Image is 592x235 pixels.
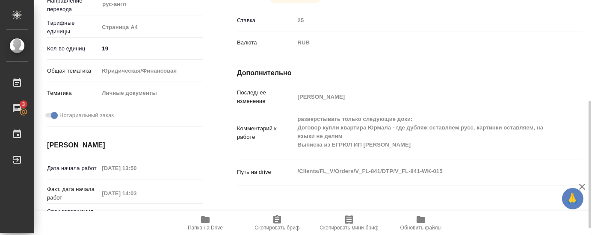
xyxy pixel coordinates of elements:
[295,91,554,103] input: Пустое поле
[295,35,554,50] div: RUB
[295,112,554,153] textarea: разверстывать только следующие доки: Договор купли квартира Юрмала - где дубляж оставляем русс, к...
[400,225,442,231] span: Обновить файлы
[385,211,457,235] button: Обновить файлы
[237,124,295,141] p: Комментарий к работе
[295,14,554,26] input: Пустое поле
[295,164,554,179] textarea: /Clients/FL_V/Orders/V_FL-841/DTP/V_FL-841-WK-015
[320,225,378,231] span: Скопировать мини-бриф
[99,86,203,100] div: Личные документы
[237,16,295,25] p: Ставка
[255,225,299,231] span: Скопировать бриф
[241,211,313,235] button: Скопировать бриф
[47,185,99,202] p: Факт. дата начала работ
[237,168,295,176] p: Путь на drive
[47,164,99,173] p: Дата начала работ
[313,211,385,235] button: Скопировать мини-бриф
[237,38,295,47] p: Валюта
[17,100,30,109] span: 3
[169,211,241,235] button: Папка на Drive
[99,64,203,78] div: Юридическая/Финансовая
[99,209,174,222] input: Пустое поле
[47,140,203,150] h4: [PERSON_NAME]
[47,67,99,75] p: Общая тематика
[99,162,174,174] input: Пустое поле
[47,44,99,53] p: Кол-во единиц
[562,188,583,209] button: 🙏
[99,42,203,55] input: ✎ Введи что-нибудь
[47,19,99,36] p: Тарифные единицы
[47,89,99,97] p: Тематика
[99,20,203,35] div: Страница А4
[47,207,99,224] p: Срок завершения работ
[59,111,114,120] span: Нотариальный заказ
[2,98,32,119] a: 3
[565,190,580,208] span: 🙏
[237,88,295,106] p: Последнее изменение
[237,68,583,78] h4: Дополнительно
[188,225,223,231] span: Папка на Drive
[99,187,174,200] input: Пустое поле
